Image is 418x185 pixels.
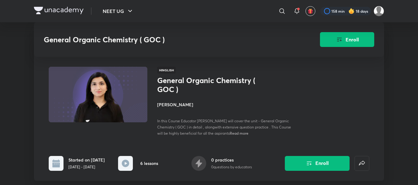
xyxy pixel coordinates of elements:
[34,7,84,16] a: Company Logo
[68,157,105,163] h6: Started on [DATE]
[211,164,252,170] p: 0 questions by educators
[48,66,148,123] img: Thumbnail
[68,164,105,170] p: [DATE] - [DATE]
[44,35,285,44] h3: General Organic Chemistry ( GOC )
[157,67,176,74] span: Hinglish
[348,8,354,14] img: streak
[374,6,384,16] img: Amisha Rani
[308,8,313,14] img: avatar
[140,160,158,166] h6: 6 lessons
[354,156,369,171] button: false
[34,7,84,14] img: Company Logo
[320,32,374,47] button: Enroll
[285,156,350,171] button: Enroll
[157,119,291,136] span: In this Course Educator [PERSON_NAME] will cover the unit - General Organic Chemistry ( GOC ) in ...
[99,5,137,17] button: NEET UG
[157,76,258,94] h1: General Organic Chemistry ( GOC )
[305,6,315,16] button: avatar
[211,157,252,163] h6: 0 practices
[230,131,248,136] span: Read more
[157,101,295,108] h4: [PERSON_NAME]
